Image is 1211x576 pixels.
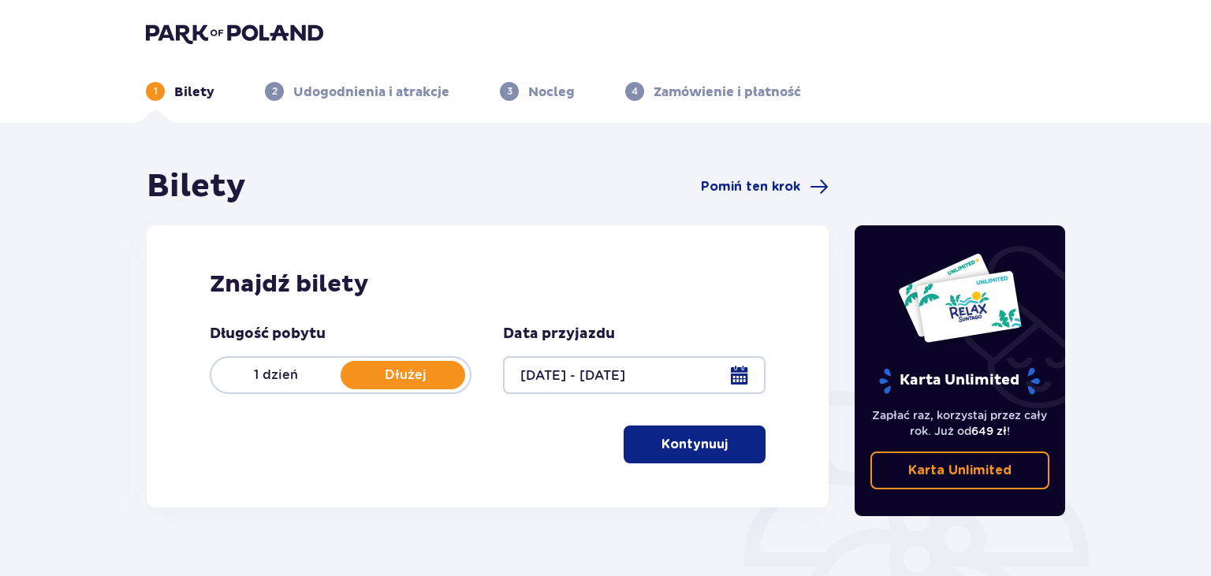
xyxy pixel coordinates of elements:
div: 2Udogodnienia i atrakcje [265,82,449,101]
div: 4Zamówienie i płatność [625,82,801,101]
p: 3 [507,84,512,98]
h2: Znajdź bilety [210,269,766,299]
span: Pomiń ten krok [701,178,800,195]
p: 4 [632,84,638,98]
p: 1 dzień [211,366,341,384]
div: 3Nocleg [500,82,575,101]
p: 1 [154,84,158,98]
p: Dłużej [341,366,470,384]
p: Nocleg [528,84,575,101]
span: 649 zł [971,425,1007,437]
div: 1Bilety [146,82,214,101]
img: Dwie karty całoroczne do Suntago z napisem 'UNLIMITED RELAX', na białym tle z tropikalnymi liśćmi... [897,252,1023,344]
p: Data przyjazdu [503,325,615,344]
p: Długość pobytu [210,325,326,344]
p: 2 [272,84,278,98]
h1: Bilety [147,167,246,206]
p: Udogodnienia i atrakcje [293,84,449,101]
a: Pomiń ten krok [701,177,829,196]
p: Karta Unlimited [878,367,1041,395]
p: Zapłać raz, korzystaj przez cały rok. Już od ! [870,407,1050,439]
p: Kontynuuj [661,436,728,453]
p: Karta Unlimited [908,462,1012,479]
p: Bilety [174,84,214,101]
img: Park of Poland logo [146,22,323,44]
button: Kontynuuj [624,425,766,463]
a: Karta Unlimited [870,452,1050,489]
p: Zamówienie i płatność [654,84,801,101]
